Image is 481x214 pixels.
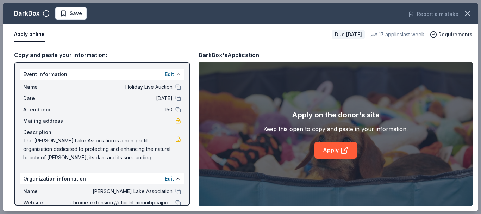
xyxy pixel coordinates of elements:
div: BarkBox [14,8,40,19]
span: Mailing address [23,117,70,125]
span: [PERSON_NAME] Lake Association [70,187,173,196]
button: Apply online [14,27,45,42]
div: 17 applies last week [370,30,424,39]
div: Due [DATE] [332,30,365,39]
div: Copy and paste your information: [14,50,190,60]
div: Event information [20,69,184,80]
button: Save [55,7,87,20]
span: Name [23,83,70,91]
span: Date [23,94,70,103]
span: Website [23,198,70,207]
a: Apply [314,142,357,159]
button: Report a mistake [408,10,458,18]
div: Description [23,128,181,136]
span: The [PERSON_NAME] Lake Association is a non-profit organization dedicated to protecting and enhan... [23,136,175,162]
span: 150 [70,105,173,114]
span: chrome-extension://efaidnbmnnnibpcajpcglclefindmkaj/[URL][DOMAIN_NAME] [70,198,173,207]
span: [DATE] [70,94,173,103]
div: Organization information [20,173,184,184]
span: Name [23,187,70,196]
button: Edit [165,175,174,183]
div: Keep this open to copy and paste in your information. [263,125,408,133]
div: Apply on the donor's site [292,109,380,121]
span: Save [70,9,82,18]
span: Requirements [438,30,473,39]
button: Edit [165,70,174,79]
div: BarkBox's Application [199,50,259,60]
span: Attendance [23,105,70,114]
span: Holiday Live Auction [70,83,173,91]
button: Requirements [430,30,473,39]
